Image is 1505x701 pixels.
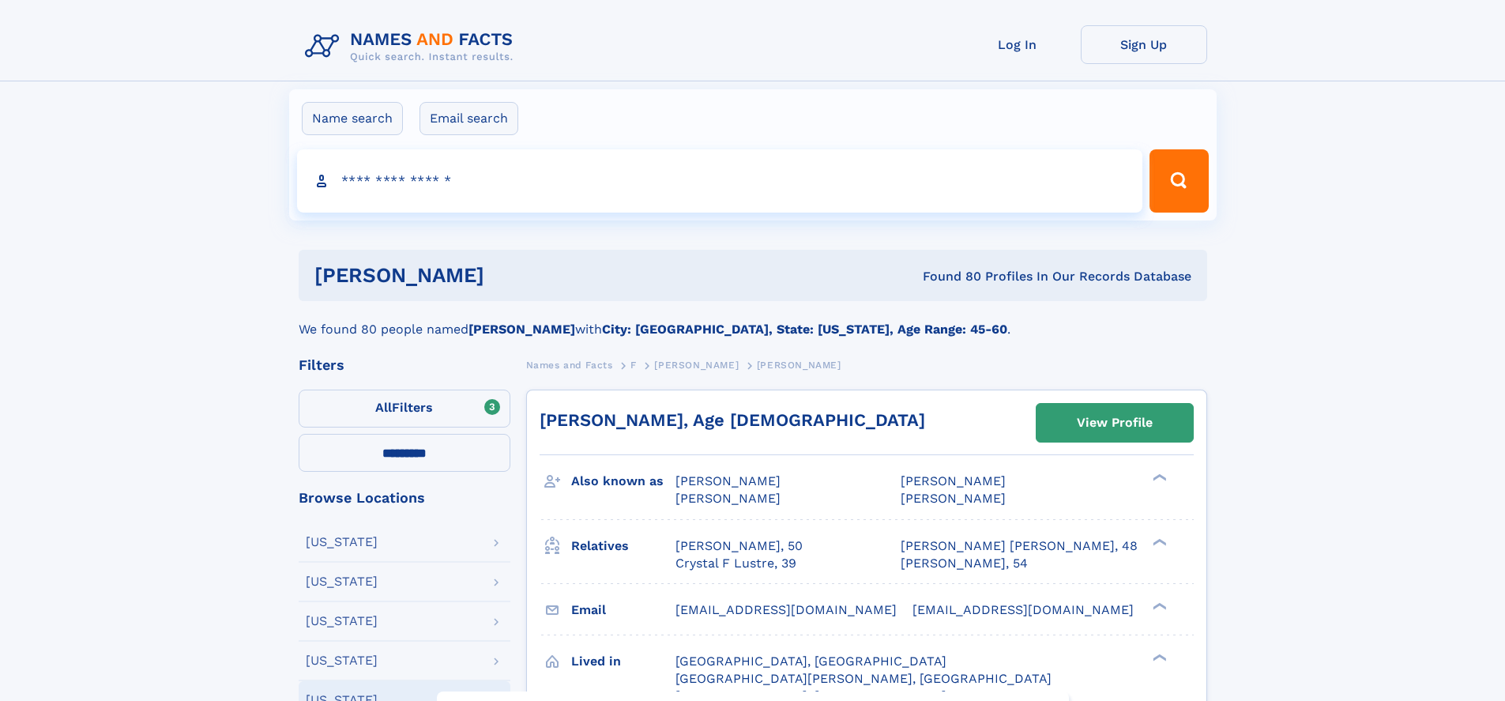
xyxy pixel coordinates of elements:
a: Crystal F Lustre, 39 [675,555,796,572]
h3: Email [571,597,675,624]
a: [PERSON_NAME] [654,355,739,375]
input: search input [297,149,1143,213]
div: ❯ [1149,601,1168,611]
label: Filters [299,390,510,428]
span: F [630,360,637,371]
div: [US_STATE] [306,615,378,628]
span: [GEOGRAPHIC_DATA][PERSON_NAME], [GEOGRAPHIC_DATA] [675,671,1052,686]
div: [US_STATE] [306,536,378,548]
div: Found 80 Profiles In Our Records Database [703,268,1191,285]
span: All [375,400,392,415]
span: [PERSON_NAME] [901,473,1006,488]
div: View Profile [1077,405,1153,441]
label: Name search [302,102,403,135]
b: [PERSON_NAME] [468,322,575,337]
div: ❯ [1149,652,1168,662]
span: [EMAIL_ADDRESS][DOMAIN_NAME] [912,602,1134,617]
h1: [PERSON_NAME] [314,266,704,285]
a: Log In [954,25,1081,64]
div: Browse Locations [299,491,510,505]
b: City: [GEOGRAPHIC_DATA], State: [US_STATE], Age Range: 45-60 [602,322,1007,337]
span: [EMAIL_ADDRESS][DOMAIN_NAME] [675,602,897,617]
div: [US_STATE] [306,654,378,667]
a: [PERSON_NAME] [PERSON_NAME], 48 [901,537,1138,555]
div: We found 80 people named with . [299,301,1207,339]
span: [PERSON_NAME] [654,360,739,371]
a: [PERSON_NAME], Age [DEMOGRAPHIC_DATA] [540,410,925,430]
div: ❯ [1149,473,1168,483]
span: [PERSON_NAME] [675,491,781,506]
a: Sign Up [1081,25,1207,64]
div: ❯ [1149,537,1168,547]
span: [GEOGRAPHIC_DATA], [GEOGRAPHIC_DATA] [675,654,946,669]
a: F [630,355,637,375]
a: [PERSON_NAME], 50 [675,537,803,555]
label: Email search [420,102,518,135]
a: View Profile [1037,404,1193,442]
div: Filters [299,358,510,372]
img: Logo Names and Facts [299,25,526,68]
h3: Relatives [571,533,675,560]
div: [US_STATE] [306,575,378,588]
a: [PERSON_NAME], 54 [901,555,1028,572]
h3: Lived in [571,648,675,675]
span: [PERSON_NAME] [675,473,781,488]
a: Names and Facts [526,355,613,375]
span: [PERSON_NAME] [901,491,1006,506]
button: Search Button [1149,149,1208,213]
span: [PERSON_NAME] [757,360,841,371]
h3: Also known as [571,468,675,495]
